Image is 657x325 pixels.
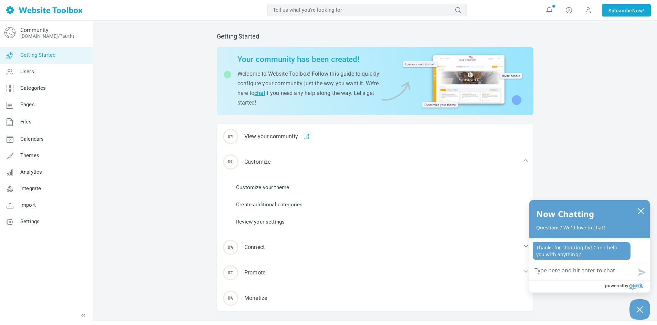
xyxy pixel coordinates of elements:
[20,152,39,159] span: Themes
[20,101,35,108] span: Pages
[217,235,533,260] div: Connect
[602,4,651,17] a: SubscribeNow!
[20,33,80,39] a: [DOMAIN_NAME]/?authtoken=81b1997f3a639275b5467079bc935ea7&rememberMe=1
[623,281,628,290] span: by
[223,129,238,144] span: 0%
[217,149,533,175] div: Customize
[217,285,533,311] div: Monetize
[20,185,41,192] span: Integrate
[237,55,380,64] h2: Your community has been created!
[20,202,36,208] span: Import
[223,154,238,170] span: 0%
[223,265,238,280] span: 0%
[237,69,380,108] p: Welcome to Website Toolbox! Follow this guide to quickly configure your community just the way yo...
[236,218,285,226] a: Review your settings
[20,218,40,225] span: Settings
[635,206,646,216] button: close chatbox
[217,124,533,149] div: View your community
[632,7,644,14] span: Now!
[236,201,303,208] a: Create additional categories
[536,207,594,221] h2: Now Chatting
[529,200,650,293] div: olark chatbox
[20,119,32,125] span: Files
[217,260,533,285] div: Promote
[223,240,238,255] span: 0%
[529,239,650,262] div: chat
[20,52,55,58] span: Getting Started
[533,242,630,260] p: Thanks for stopping by! Can I help you with anything?
[217,124,533,149] a: 0% View your community
[605,281,623,290] span: powered
[236,184,289,191] a: Customize your theme
[267,4,467,16] input: Tell us what you're looking for
[4,27,15,38] img: globe-icon.png
[217,285,533,311] a: 0% Monetize
[223,291,238,306] span: 0%
[20,169,42,175] span: Analytics
[605,281,650,292] a: Powered by Olark
[20,136,44,142] span: Calendars
[20,68,34,75] span: Users
[629,299,650,320] button: Close Chatbox
[633,264,650,280] button: Send message
[20,85,46,91] span: Categories
[254,90,265,96] a: chat
[536,224,643,231] p: Questions? We'd love to chat!
[217,33,533,40] h2: Getting Started
[20,27,49,33] a: Community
